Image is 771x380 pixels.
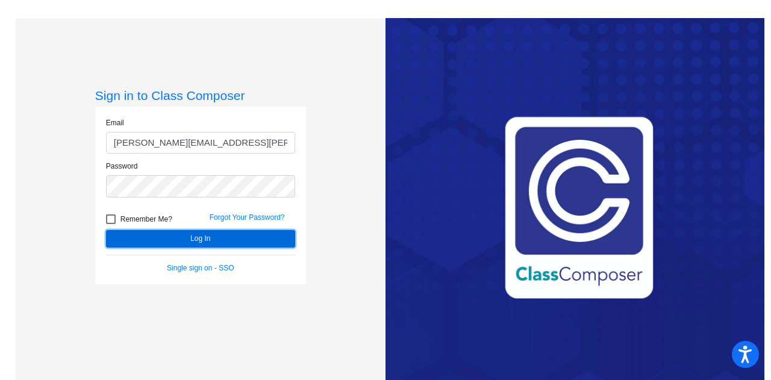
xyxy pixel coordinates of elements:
[120,212,172,226] span: Remember Me?
[167,264,234,272] a: Single sign on - SSO
[210,213,285,222] a: Forgot Your Password?
[106,230,295,248] button: Log In
[95,88,306,103] h3: Sign in to Class Composer
[106,161,138,172] label: Password
[106,117,124,128] label: Email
